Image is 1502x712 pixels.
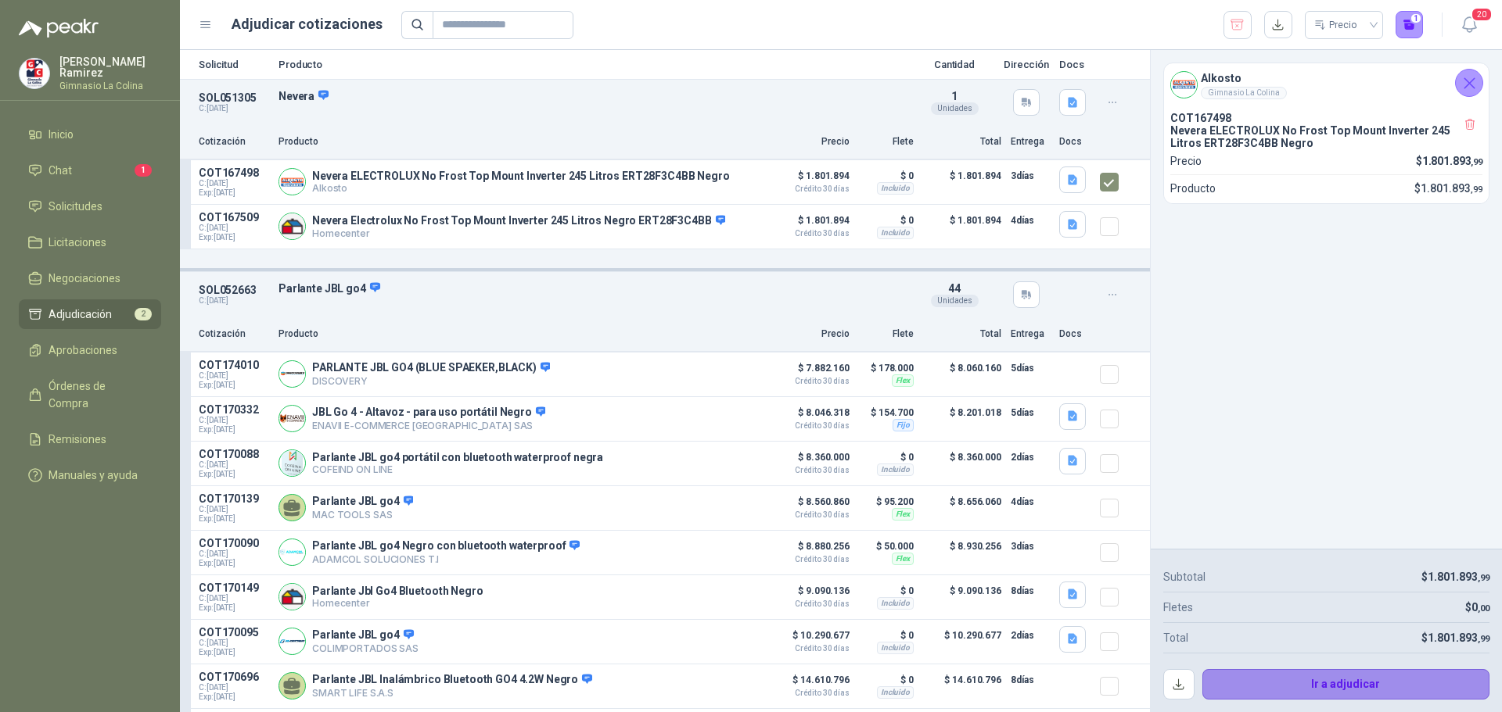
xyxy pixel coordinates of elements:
span: Exp: [DATE] [199,648,269,657]
p: DISCOVERY [312,375,550,387]
p: Flete [859,134,914,149]
p: Parlante Jbl Go4 Bluetooth Negro [312,585,483,597]
a: Aprobaciones [19,335,161,365]
span: Crédito 30 días [771,230,850,238]
p: $ 14.610.796 [771,671,850,697]
p: $ 0 [859,581,914,600]
span: Exp: [DATE] [199,603,269,613]
p: Parlante JBL go4 portátil con bluetooth waterproof negra [312,451,603,463]
p: $ 10.290.677 [923,626,1001,657]
div: Incluido [877,227,914,239]
p: 5 días [1011,359,1050,377]
h4: Alkosto [1201,70,1287,87]
p: $ 8.360.000 [771,448,850,474]
div: Incluido [877,463,914,476]
p: Parlante JBL go4 [312,628,419,642]
span: 2 [135,308,152,320]
span: C: [DATE] [199,505,269,514]
p: SOL051305 [199,91,269,104]
p: $ 178.000 [859,359,914,377]
span: Licitaciones [49,234,106,251]
span: Aprobaciones [49,342,117,359]
p: SMART LIFE S.A.S [312,687,592,699]
p: 4 días [1011,211,1050,230]
span: Crédito 30 días [771,511,850,519]
span: Adjudicación [49,306,112,323]
p: 3 días [1011,537,1050,556]
div: Incluido [877,182,914,195]
p: $ 154.700 [859,403,914,422]
span: Órdenes de Compra [49,377,146,412]
p: $ 8.930.256 [923,537,1001,568]
p: Fletes [1163,599,1193,616]
span: Negociaciones [49,270,120,287]
span: Crédito 30 días [771,377,850,385]
p: $ 0 [859,671,914,689]
a: Solicitudes [19,191,161,221]
a: Remisiones [19,424,161,454]
div: Unidades [931,295,979,307]
p: Nevera [278,89,906,103]
p: $ 8.656.060 [923,492,1001,524]
p: $ [1421,568,1489,585]
span: Crédito 30 días [771,467,850,474]
p: Docs [1059,59,1091,70]
span: Exp: [DATE] [199,188,269,198]
p: Nevera Electrolux No Frost Top Mount Inverter 245 Litros Negro ERT28F3C4BB [312,214,725,228]
p: COT174010 [199,359,269,371]
button: 1 [1396,11,1424,39]
p: Producto [278,59,906,70]
span: Crédito 30 días [771,185,850,193]
span: ,99 [1478,573,1489,583]
p: Subtotal [1163,568,1206,585]
a: Chat1 [19,156,161,185]
span: 1.801.893 [1428,631,1489,644]
span: 44 [948,282,961,295]
p: Homecenter [312,597,483,609]
p: $ 8.560.860 [771,492,850,519]
p: COT170332 [199,403,269,416]
p: Cotización [199,327,269,342]
button: Ir a adjudicar [1202,669,1490,700]
p: $ 10.290.677 [771,626,850,653]
p: $ 8.360.000 [923,448,1001,479]
p: ADAMCOL SOLUCIONES T.I [312,553,580,565]
span: C: [DATE] [199,371,269,381]
span: Exp: [DATE] [199,559,269,568]
span: 1.801.893 [1422,155,1482,167]
p: Parlante JBL go4 Negro con bluetooth waterproof [312,539,580,553]
p: $ 1.801.894 [923,166,1001,198]
span: Exp: [DATE] [199,470,269,479]
button: Cerrar [1455,69,1483,97]
span: Crédito 30 días [771,422,850,430]
img: Logo peakr [19,19,99,38]
p: Producto [278,134,762,149]
p: Flete [859,327,914,342]
p: Precio [771,134,850,149]
span: C: [DATE] [199,224,269,233]
p: Entrega [1011,327,1050,342]
div: Unidades [931,102,979,115]
p: COT170139 [199,492,269,505]
p: Precio [1170,152,1202,170]
span: 1.801.893 [1428,571,1489,583]
p: $ 0 [859,211,914,230]
p: Solicitud [199,59,269,70]
a: Órdenes de Compra [19,371,161,418]
span: 1 [951,90,958,102]
p: Gimnasio La Colina [59,81,161,91]
p: COT167498 [1170,112,1482,124]
p: Entrega [1011,134,1050,149]
span: C: [DATE] [199,179,269,188]
span: Remisiones [49,431,106,448]
span: 1 [135,164,152,177]
p: 5 días [1011,403,1050,422]
span: 0 [1471,601,1489,614]
button: 20 [1455,11,1483,39]
div: Incluido [877,597,914,610]
span: C: [DATE] [199,549,269,559]
p: COT167509 [199,211,269,224]
p: $ [1465,599,1489,616]
div: Incluido [877,686,914,699]
p: C: [DATE] [199,104,269,113]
